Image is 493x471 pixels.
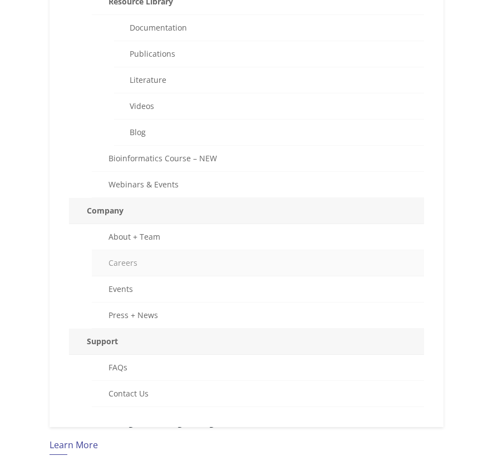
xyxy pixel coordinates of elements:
[92,146,424,172] a: Bioinformatics Course – NEW
[92,303,424,329] a: Press + News
[50,438,98,455] a: Learn More
[92,172,424,198] a: Webinars & Events
[437,418,493,471] iframe: Chat Widget
[92,381,424,407] a: Contact Us
[114,120,424,146] a: Blog
[92,250,424,276] a: Careers
[92,224,424,250] a: About + Team
[114,41,424,67] a: Publications
[114,15,424,41] a: Documentation
[114,93,424,120] a: Videos
[92,355,424,381] a: FAQs
[114,67,424,93] a: Literature
[92,276,424,303] a: Events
